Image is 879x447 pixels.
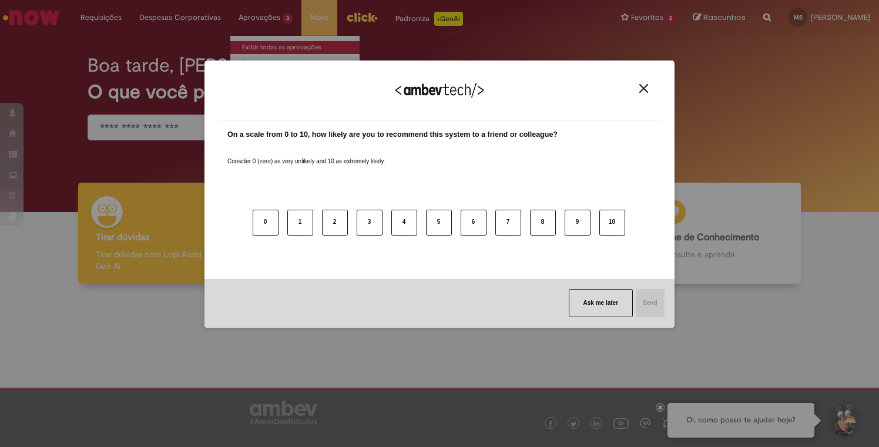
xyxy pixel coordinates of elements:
button: Ask me later [569,289,633,317]
button: 4 [391,210,417,236]
button: 6 [461,210,487,236]
button: 1 [287,210,313,236]
button: 3 [357,210,383,236]
button: 9 [565,210,591,236]
button: Close [636,83,652,93]
button: 5 [426,210,452,236]
img: Logo Ambevtech [395,83,484,98]
button: 7 [495,210,521,236]
img: Close [639,84,648,93]
button: 0 [253,210,279,236]
button: 8 [530,210,556,236]
label: On a scale from 0 to 10, how likely are you to recommend this system to a friend or colleague? [227,129,558,140]
label: Consider 0 (zero) as very unlikely and 10 as extremely likely. [227,143,385,166]
button: 2 [322,210,348,236]
button: 10 [599,210,625,236]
